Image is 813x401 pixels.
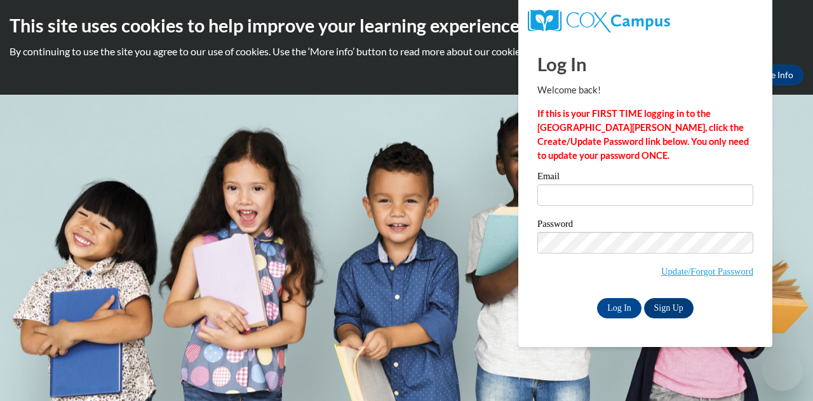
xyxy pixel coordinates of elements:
input: Log In [597,298,642,318]
a: Sign Up [644,298,694,318]
iframe: Button to launch messaging window [762,350,803,391]
strong: If this is your FIRST TIME logging in to the [GEOGRAPHIC_DATA][PERSON_NAME], click the Create/Upd... [537,108,749,161]
p: By continuing to use the site you agree to our use of cookies. Use the ‘More info’ button to read... [10,44,803,58]
h1: Log In [537,51,753,77]
p: Welcome back! [537,83,753,97]
label: Password [537,219,753,232]
a: More Info [744,65,803,85]
img: COX Campus [528,10,670,32]
h2: This site uses cookies to help improve your learning experience. [10,13,803,38]
label: Email [537,172,753,184]
a: Update/Forgot Password [661,266,753,276]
